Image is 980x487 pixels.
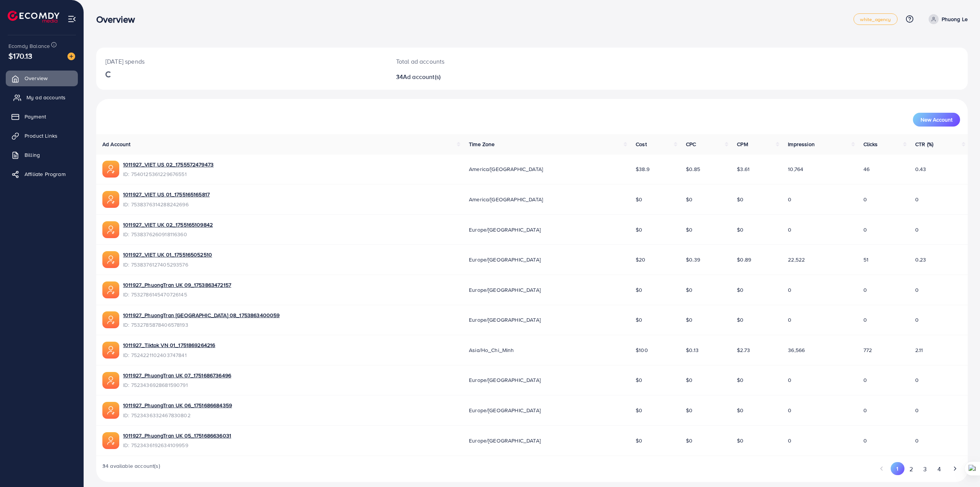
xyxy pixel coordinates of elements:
span: white_agency [860,17,891,22]
span: ID: 7538376127405293576 [123,261,212,268]
button: Go to page 2 [904,462,918,476]
span: $0 [686,316,692,324]
span: Europe/[GEOGRAPHIC_DATA] [469,286,541,294]
img: ic-ads-acc.e4c84228.svg [102,342,119,359]
span: Ad Account [102,140,131,148]
span: $0 [737,286,743,294]
span: ID: 7538376260918116360 [123,230,213,238]
img: ic-ads-acc.e4c84228.svg [102,372,119,389]
a: 1011927_VIET UK 02_1755165109842 [123,221,213,229]
span: CTR (%) [915,140,933,148]
span: Clicks [863,140,878,148]
span: $0.39 [686,256,700,263]
span: 0 [788,437,791,444]
span: $0 [636,316,642,324]
span: $0.89 [737,256,751,263]
span: ID: 7538376314288242696 [123,201,210,208]
img: image [67,53,75,60]
span: $0 [686,196,692,203]
span: ID: 7523436332467830802 [123,411,232,419]
span: $170.13 [8,50,32,61]
span: 0 [863,437,867,444]
span: Europe/[GEOGRAPHIC_DATA] [469,256,541,263]
a: Product Links [6,128,78,143]
span: Europe/[GEOGRAPHIC_DATA] [469,226,541,234]
span: 0 [788,406,791,414]
span: 0 [915,316,919,324]
span: $0.13 [686,346,699,354]
span: $0 [737,226,743,234]
img: ic-ads-acc.e4c84228.svg [102,432,119,449]
span: My ad accounts [26,94,66,101]
button: Go to next page [948,462,962,475]
span: Ecomdy Balance [8,42,50,50]
span: Europe/[GEOGRAPHIC_DATA] [469,437,541,444]
img: ic-ads-acc.e4c84228.svg [102,402,119,419]
span: $0 [686,376,692,384]
span: $38.9 [636,165,649,173]
span: $3.61 [737,165,750,173]
span: $0 [636,196,642,203]
span: Product Links [25,132,58,140]
a: 1011927_PhuongTran UK 09_1753863472157 [123,281,231,289]
span: 0 [863,226,867,234]
span: America/[GEOGRAPHIC_DATA] [469,165,543,173]
span: Asia/Ho_Chi_Minh [469,346,514,354]
a: Affiliate Program [6,166,78,182]
span: 0 [915,196,919,203]
span: 0 [915,286,919,294]
span: $0 [636,406,642,414]
span: 0 [863,286,867,294]
span: $0 [737,376,743,384]
a: 1011927_PhuongTran UK 07_1751686736496 [123,372,231,379]
span: $0 [686,437,692,444]
span: $0 [636,286,642,294]
a: 1011927_VIET US 01_1755165165817 [123,191,210,198]
span: 36,566 [788,346,805,354]
span: ID: 7523436192634109959 [123,441,231,449]
a: Overview [6,71,78,86]
span: 0 [863,376,867,384]
span: $0 [686,406,692,414]
span: ID: 7532786145470726145 [123,291,231,298]
a: My ad accounts [6,90,78,105]
span: 0.23 [915,256,926,263]
span: Europe/[GEOGRAPHIC_DATA] [469,376,541,384]
a: Phuong Le [926,14,968,24]
a: 1011927_Tiktok VN 01_1751869264216 [123,341,215,349]
a: 1011927_VIET US 02_1755572479473 [123,161,214,168]
button: Go to page 1 [891,462,904,475]
span: 0.43 [915,165,926,173]
span: $0 [737,437,743,444]
span: 0 [788,286,791,294]
button: Go to page 3 [918,462,932,476]
span: CPC [686,140,696,148]
span: 0 [915,376,919,384]
span: $2.73 [737,346,750,354]
span: 2.11 [915,346,923,354]
span: $0 [636,437,642,444]
span: $20 [636,256,645,263]
span: ID: 7532785878406578193 [123,321,280,329]
span: CPM [737,140,748,148]
span: $0 [636,226,642,234]
a: white_agency [853,13,898,25]
span: New Account [921,117,952,122]
a: 1011927_VIET UK 01_1755165052510 [123,251,212,258]
img: ic-ads-acc.e4c84228.svg [102,281,119,298]
span: 0 [863,406,867,414]
span: $0.85 [686,165,700,173]
span: $0 [737,316,743,324]
span: 10,764 [788,165,803,173]
a: 1011927_PhuongTran UK 05_1751686636031 [123,432,231,439]
span: 0 [788,316,791,324]
img: ic-ads-acc.e4c84228.svg [102,221,119,238]
span: 0 [788,226,791,234]
span: 22,522 [788,256,805,263]
img: logo [8,11,59,23]
span: 772 [863,346,872,354]
span: Billing [25,151,40,159]
span: Cost [636,140,647,148]
span: Affiliate Program [25,170,66,178]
